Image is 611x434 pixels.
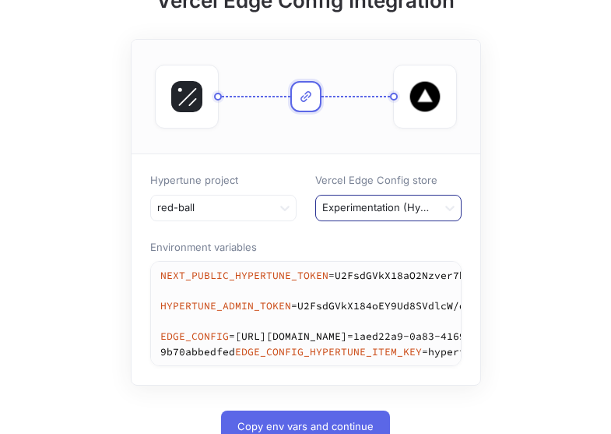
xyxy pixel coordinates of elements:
span: Copy env vars and continue [237,422,374,431]
p: Hypertune project [150,173,297,189]
p: Vercel Edge Config store [315,173,462,189]
p: Environment variables [150,240,462,256]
